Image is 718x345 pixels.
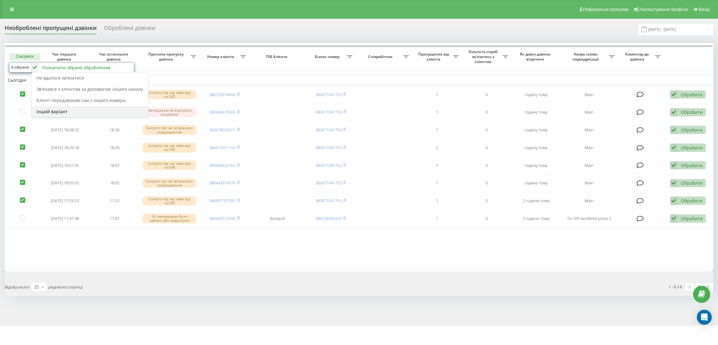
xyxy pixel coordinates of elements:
td: 1 [412,104,462,120]
td: 2 години тому [511,210,561,227]
td: 17:47 [90,210,139,227]
div: Обробити [681,109,702,115]
td: годину тому [511,157,561,174]
span: Налаштування профілю [639,7,688,12]
div: Обробити [681,163,702,168]
td: Main [561,86,618,103]
span: Вихід [699,7,710,12]
div: Усі менеджери були зайняті або недоступні [142,214,196,223]
td: Main [561,192,618,209]
a: 380443914079 [209,180,235,186]
td: 2 години тому [511,192,561,209]
span: Як довго дзвінок втрачено [517,52,556,61]
div: Скинуто під час навігації по IVR [142,161,196,170]
a: 380672551153 [209,145,235,150]
div: Обробити [681,180,702,186]
div: 1 - 8 з 8 [668,284,682,290]
div: Обробити [681,127,702,133]
div: 25 [34,284,39,290]
td: Main [561,157,618,174]
td: 0 [462,104,511,120]
span: Бізнес номер [309,54,347,59]
span: Реферальна програма [583,7,629,12]
a: 380735914656 [209,92,235,97]
span: Назва схеми переадресації [564,52,609,61]
span: Час першого дзвінка [45,52,84,61]
span: Пропущених від клієнта [415,52,453,61]
div: Обробити [681,92,702,98]
td: 18:07 [90,157,139,174]
td: [DATE] 17:53:53 [40,192,90,209]
td: 0 [462,210,511,227]
td: [DATE] 18:07:35 [40,157,90,174]
span: Відображати [5,284,30,290]
td: Main [561,122,618,138]
td: годину тому [511,104,561,120]
td: 0 [462,192,511,209]
div: 6 обрано [10,63,31,72]
span: Клієнт передзвонив сам з іншого номера [36,97,126,103]
td: 2 [412,139,462,156]
div: Обробити [681,198,702,204]
td: Валерій [249,210,306,227]
div: Менеджери не відповіли на дзвінок [142,108,196,117]
td: Main [561,139,618,156]
div: Обробити [681,145,702,151]
td: 0 [462,139,511,156]
td: 18:26 [90,139,139,156]
div: Скинуто під час вітального повідомлення [142,125,196,134]
div: Необроблені пропущені дзвінки [5,25,97,34]
td: годину тому [511,122,561,138]
td: 1 [412,122,462,138]
td: 0 [462,86,511,103]
a: 380671041753 [315,163,342,168]
span: рядків на сторінці [48,284,83,290]
div: Позначити обране обробленим [42,65,110,70]
div: Скинуто під час навігації по IVR [142,196,196,206]
span: Коментар до дзвінка [621,52,655,61]
a: 380671041753 [315,145,342,150]
td: 18:28 [90,122,139,138]
td: 1 [412,86,462,103]
div: Скинуто під час навігації по IVR [142,90,196,99]
td: [DATE] 18:05:55 [40,175,90,192]
span: Зв'язався з клієнтом за допомогою іншого каналу [36,86,143,92]
span: Час останнього дзвінка [95,52,134,61]
button: Скасувати [9,53,41,60]
td: [DATE] 18:26:18 [40,139,90,156]
div: Open Intercom Messenger [697,310,712,325]
span: Номер клієнта [203,54,240,59]
td: 0 [462,157,511,174]
td: 0 [462,175,511,192]
a: 380671041753 [315,109,342,115]
td: [DATE] 17:47:38 [40,210,90,227]
td: годину тому [511,139,561,156]
td: Main [561,175,618,192]
span: Кількість спроб зв'язатись з клієнтом [465,49,503,64]
span: Інший варіант [36,109,68,114]
span: Співробітник [359,54,404,59]
a: 1 [694,283,704,291]
td: for IVR worktime press 2 [561,210,618,227]
div: Обробити [681,216,702,221]
a: 380442512630 [209,216,235,221]
span: ПІБ Клієнта [255,54,300,59]
td: годину тому [511,86,561,103]
div: Скинуто під час вітального повідомлення [142,178,196,188]
div: Скинуто під час навігації по IVR [142,143,196,152]
td: Main [561,104,618,120]
a: 380671041753 [315,92,342,97]
a: 380671041753 [315,198,342,203]
a: 380671041753 [315,127,342,133]
a: 380739345334 [315,216,342,221]
a: 380678035011 [209,127,235,133]
span: Причина пропуску дзвінка [142,52,191,61]
td: 1 [412,175,462,192]
a: 380666479002 [209,109,235,115]
td: Сьогодні [5,75,713,85]
td: 1 [412,157,462,174]
td: 18:05 [90,175,139,192]
span: Не вдалося зв'язатися [36,75,84,81]
div: Оброблені дзвінки [104,25,155,34]
td: 1 [412,210,462,227]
